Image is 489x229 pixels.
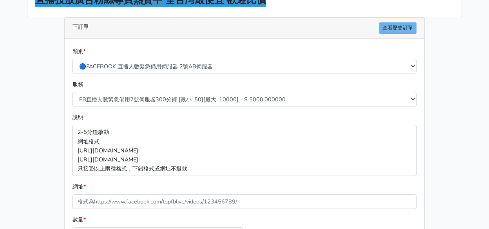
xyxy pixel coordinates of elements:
[65,18,424,39] div: 下訂單
[72,47,86,56] label: 類別
[72,113,83,122] label: 說明
[72,215,86,224] label: 數量
[379,22,417,34] a: 查看歷史訂單
[72,125,417,176] p: 2-5分鐘啟動 網址格式 [URL][DOMAIN_NAME] [URL][DOMAIN_NAME] 只接受以上兩種格式，下錯格式或網址不退款
[72,194,417,209] input: 格式為https://www.facebook.com/topfblive/videos/123456789/
[72,80,83,89] label: 服務
[72,182,86,191] label: 網址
